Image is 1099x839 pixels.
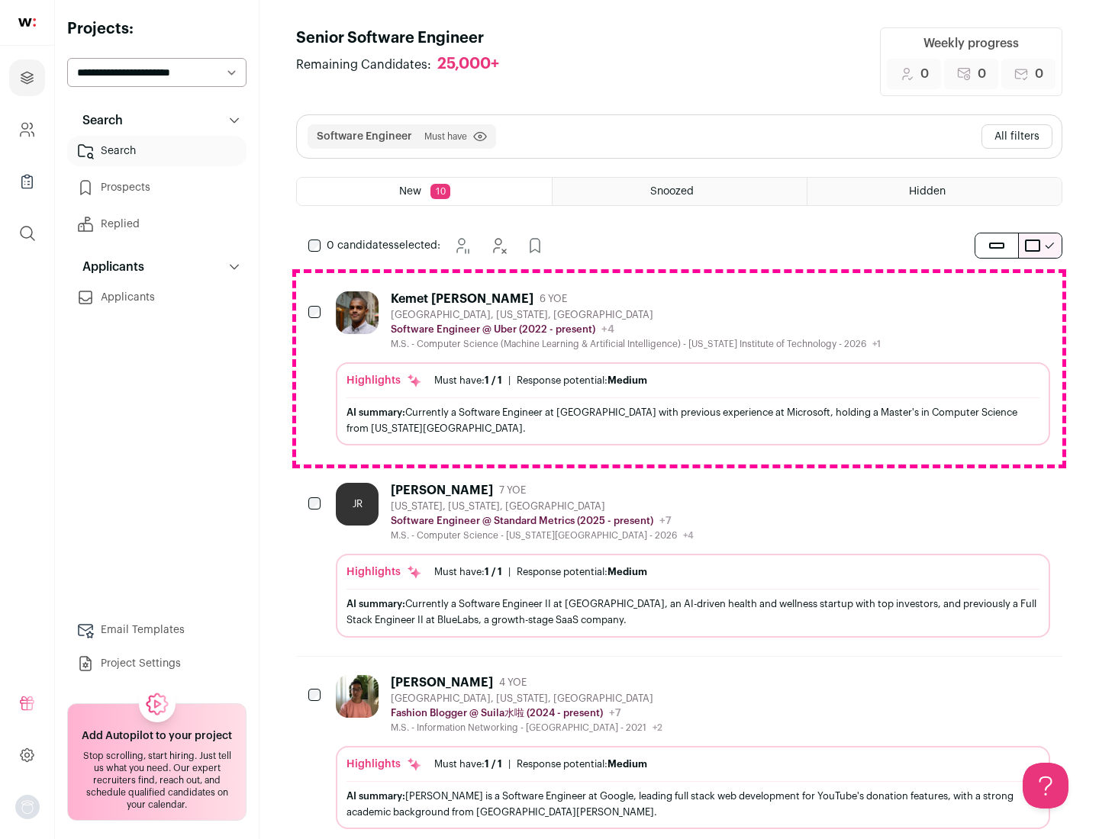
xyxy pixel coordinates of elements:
[67,172,247,203] a: Prospects
[67,703,247,821] a: Add Autopilot to your project Stop scrolling, start hiring. Just tell us what you need. Our exper...
[485,567,502,577] span: 1 / 1
[67,252,247,282] button: Applicants
[67,18,247,40] h2: Projects:
[430,184,450,199] span: 10
[608,567,647,577] span: Medium
[391,483,493,498] div: [PERSON_NAME]
[608,759,647,769] span: Medium
[336,483,1050,637] a: JR [PERSON_NAME] 7 YOE [US_STATE], [US_STATE], [GEOGRAPHIC_DATA] Software Engineer @ Standard Met...
[653,723,662,732] span: +2
[67,648,247,679] a: Project Settings
[650,186,694,197] span: Snoozed
[67,105,247,136] button: Search
[609,708,621,718] span: +7
[67,282,247,313] a: Applicants
[434,758,647,770] ul: |
[978,65,986,83] span: 0
[391,693,662,705] div: [GEOGRAPHIC_DATA], [US_STATE], [GEOGRAPHIC_DATA]
[1023,763,1068,808] iframe: Help Scout Beacon - Open
[553,178,807,205] a: Snoozed
[608,375,647,385] span: Medium
[327,240,394,251] span: 0 candidates
[434,566,647,578] ul: |
[683,531,694,540] span: +4
[391,707,603,719] p: Fashion Blogger @ Suila水啦 (2024 - present)
[391,500,694,513] div: [US_STATE], [US_STATE], [GEOGRAPHIC_DATA]
[434,374,502,387] div: Must have:
[346,596,1039,628] div: Currently a Software Engineer II at [GEOGRAPHIC_DATA], an AI-driven health and wellness startup w...
[659,516,672,526] span: +7
[434,374,647,387] ul: |
[391,529,694,542] div: M.S. - Computer Science - [US_STATE][GEOGRAPHIC_DATA] - 2026
[15,795,40,819] button: Open dropdown
[336,675,379,718] img: ebffc8b94a612106133ad1a79c5dcc917f1f343d62299c503ebb759c428adb03.jpg
[499,484,526,497] span: 7 YOE
[346,404,1039,436] div: Currently a Software Engineer at [GEOGRAPHIC_DATA] with previous experience at Microsoft, holding...
[82,728,232,744] h2: Add Autopilot to your project
[923,34,1019,53] div: Weekly progress
[346,407,405,417] span: AI summary:
[1035,65,1043,83] span: 0
[517,758,647,770] div: Response potential:
[73,258,144,276] p: Applicants
[485,375,502,385] span: 1 / 1
[520,230,550,261] button: Add to Prospects
[18,18,36,27] img: wellfound-shorthand-0d5821cbd27db2630d0214b213865d53afaa358527fdda9d0ea32b1df1b89c2c.svg
[909,186,946,197] span: Hidden
[434,566,502,578] div: Must have:
[317,129,412,144] button: Software Engineer
[391,338,881,350] div: M.S. - Computer Science (Machine Learning & Artificial Intelligence) - [US_STATE] Institute of Te...
[399,186,421,197] span: New
[336,291,379,334] img: 927442a7649886f10e33b6150e11c56b26abb7af887a5a1dd4d66526963a6550.jpg
[391,722,662,734] div: M.S. - Information Networking - [GEOGRAPHIC_DATA] - 2021
[391,309,881,321] div: [GEOGRAPHIC_DATA], [US_STATE], [GEOGRAPHIC_DATA]
[67,136,247,166] a: Search
[9,111,45,148] a: Company and ATS Settings
[872,339,881,349] span: +1
[67,615,247,645] a: Email Templates
[336,675,1050,829] a: [PERSON_NAME] 4 YOE [GEOGRAPHIC_DATA], [US_STATE], [GEOGRAPHIC_DATA] Fashion Blogger @ Suila水啦 (2...
[485,759,502,769] span: 1 / 1
[346,599,405,609] span: AI summary:
[73,111,123,130] p: Search
[9,59,45,96] a: Projects
[446,230,477,261] button: Snooze
[981,124,1052,149] button: All filters
[424,130,467,143] span: Must have
[540,293,567,305] span: 6 YOE
[296,27,514,49] h1: Senior Software Engineer
[920,65,929,83] span: 0
[9,163,45,200] a: Company Lists
[434,758,502,770] div: Must have:
[346,373,422,388] div: Highlights
[327,238,440,253] span: selected:
[346,564,422,580] div: Highlights
[517,374,647,387] div: Response potential:
[296,56,431,74] span: Remaining Candidates:
[437,55,499,74] div: 25,000+
[807,178,1062,205] a: Hidden
[336,291,1050,445] a: Kemet [PERSON_NAME] 6 YOE [GEOGRAPHIC_DATA], [US_STATE], [GEOGRAPHIC_DATA] Software Engineer @ Ub...
[391,323,595,336] p: Software Engineer @ Uber (2022 - present)
[15,795,40,819] img: nopic.png
[346,788,1039,820] div: [PERSON_NAME] is a Software Engineer at Google, leading full stack web development for YouTube's ...
[391,515,653,527] p: Software Engineer @ Standard Metrics (2025 - present)
[601,324,614,335] span: +4
[346,791,405,801] span: AI summary:
[391,291,533,307] div: Kemet [PERSON_NAME]
[336,483,379,526] div: JR
[346,757,422,772] div: Highlights
[499,677,527,689] span: 4 YOE
[77,750,237,811] div: Stop scrolling, start hiring. Just tell us what you need. Our expert recruiters find, reach out, ...
[483,230,514,261] button: Hide
[67,209,247,239] a: Replied
[517,566,647,578] div: Response potential:
[391,675,493,690] div: [PERSON_NAME]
